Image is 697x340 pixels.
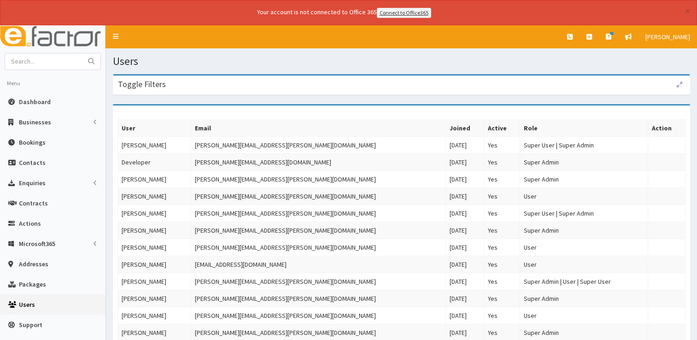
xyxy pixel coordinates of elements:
span: [PERSON_NAME] [645,33,690,41]
td: Yes [484,136,520,153]
td: User [520,307,648,324]
span: Contracts [19,199,48,207]
td: Yes [484,256,520,273]
td: [EMAIL_ADDRESS][DOMAIN_NAME] [191,256,446,273]
span: Users [19,300,35,309]
td: [PERSON_NAME][EMAIL_ADDRESS][PERSON_NAME][DOMAIN_NAME] [191,188,446,205]
td: Yes [484,290,520,307]
td: Super Admin [520,170,648,188]
td: [PERSON_NAME][EMAIL_ADDRESS][PERSON_NAME][DOMAIN_NAME] [191,273,446,290]
input: Search... [5,53,82,70]
h3: Toggle Filters [118,80,166,88]
td: [PERSON_NAME] [118,205,191,222]
td: [DATE] [445,170,484,188]
td: [DATE] [445,188,484,205]
button: × [685,6,690,16]
td: [PERSON_NAME][EMAIL_ADDRESS][PERSON_NAME][DOMAIN_NAME] [191,239,446,256]
td: [PERSON_NAME][EMAIL_ADDRESS][DOMAIN_NAME] [191,153,446,170]
td: Super User | Super Admin [520,136,648,153]
div: Your account is not connected to Office 365 [75,7,614,18]
td: Yes [484,307,520,324]
span: Support [19,321,42,329]
td: [PERSON_NAME] [118,188,191,205]
th: Email [191,119,446,136]
td: Super Admin [520,222,648,239]
td: [DATE] [445,256,484,273]
td: [DATE] [445,205,484,222]
th: User [118,119,191,136]
span: Packages [19,280,46,288]
th: Action [648,119,685,136]
td: User [520,239,648,256]
td: Yes [484,273,520,290]
td: [PERSON_NAME] [118,256,191,273]
td: [DATE] [445,273,484,290]
td: Yes [484,239,520,256]
td: [PERSON_NAME] [118,239,191,256]
span: Addresses [19,260,48,268]
td: Super Admin [520,153,648,170]
td: [PERSON_NAME][EMAIL_ADDRESS][PERSON_NAME][DOMAIN_NAME] [191,290,446,307]
td: [PERSON_NAME] [118,273,191,290]
td: Yes [484,170,520,188]
td: [PERSON_NAME][EMAIL_ADDRESS][PERSON_NAME][DOMAIN_NAME] [191,222,446,239]
span: Contacts [19,158,46,167]
td: Super User | Super Admin [520,205,648,222]
td: Super Admin | User | Super User [520,273,648,290]
td: [PERSON_NAME] [118,222,191,239]
a: [PERSON_NAME] [638,25,697,48]
td: Yes [484,188,520,205]
td: Yes [484,205,520,222]
td: [PERSON_NAME][EMAIL_ADDRESS][PERSON_NAME][DOMAIN_NAME] [191,307,446,324]
h1: Users [113,55,690,67]
td: [DATE] [445,290,484,307]
th: Role [520,119,648,136]
span: Businesses [19,118,51,126]
td: [DATE] [445,136,484,153]
span: Enquiries [19,179,46,187]
td: [PERSON_NAME][EMAIL_ADDRESS][PERSON_NAME][DOMAIN_NAME] [191,170,446,188]
td: [PERSON_NAME] [118,136,191,153]
td: Developer [118,153,191,170]
span: Microsoft365 [19,240,55,248]
td: Yes [484,153,520,170]
span: Dashboard [19,98,51,106]
th: Active [484,119,520,136]
td: [PERSON_NAME][EMAIL_ADDRESS][PERSON_NAME][DOMAIN_NAME] [191,136,446,153]
td: [DATE] [445,222,484,239]
th: Joined [445,119,484,136]
td: Super Admin [520,290,648,307]
td: [PERSON_NAME] [118,307,191,324]
td: [DATE] [445,307,484,324]
td: [DATE] [445,153,484,170]
td: User [520,188,648,205]
td: [PERSON_NAME][EMAIL_ADDRESS][PERSON_NAME][DOMAIN_NAME] [191,205,446,222]
td: [DATE] [445,239,484,256]
span: Actions [19,219,41,228]
td: User [520,256,648,273]
span: Bookings [19,138,46,147]
a: Connect to Office365 [377,8,431,18]
td: [PERSON_NAME] [118,170,191,188]
td: Yes [484,222,520,239]
td: [PERSON_NAME] [118,290,191,307]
